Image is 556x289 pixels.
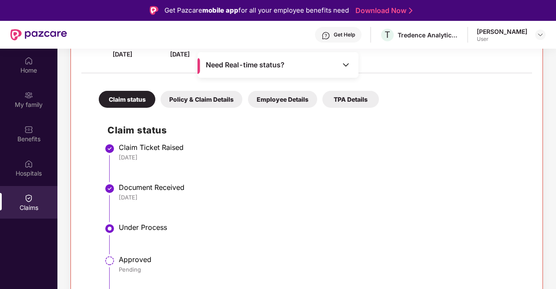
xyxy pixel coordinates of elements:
[24,194,33,203] img: svg+xml;base64,PHN2ZyBpZD0iQ2xhaW0iIHhtbG5zPSJodHRwOi8vd3d3LnczLm9yZy8yMDAwL3N2ZyIgd2lkdGg9IjIwIi...
[104,256,115,266] img: svg+xml;base64,PHN2ZyBpZD0iU3RlcC1QZW5kaW5nLTMyeDMyIiB4bWxucz0iaHR0cDovL3d3dy53My5vcmcvMjAwMC9zdm...
[119,153,523,161] div: [DATE]
[170,50,190,58] span: [DATE]
[119,255,523,264] div: Approved
[119,143,523,152] div: Claim Ticket Raised
[409,6,412,15] img: Stroke
[334,31,355,38] div: Get Help
[202,6,238,14] strong: mobile app
[119,183,523,192] div: Document Received
[342,60,350,69] img: Toggle Icon
[322,31,330,40] img: svg+xml;base64,PHN2ZyBpZD0iSGVscC0zMngzMiIgeG1sbnM9Imh0dHA6Ly93d3cudzMub3JnLzIwMDAvc3ZnIiB3aWR0aD...
[104,183,115,194] img: svg+xml;base64,PHN2ZyBpZD0iU3RlcC1Eb25lLTMyeDMyIiB4bWxucz0iaHR0cDovL3d3dy53My5vcmcvMjAwMC9zdmciIH...
[24,56,33,65] img: svg+xml;base64,PHN2ZyBpZD0iSG9tZSIgeG1sbnM9Imh0dHA6Ly93d3cudzMub3JnLzIwMDAvc3ZnIiB3aWR0aD0iMjAiIG...
[104,143,115,154] img: svg+xml;base64,PHN2ZyBpZD0iU3RlcC1Eb25lLTMyeDMyIiB4bWxucz0iaHR0cDovL3d3dy53My5vcmcvMjAwMC9zdmciIH...
[24,125,33,134] img: svg+xml;base64,PHN2ZyBpZD0iQmVuZWZpdHMiIHhtbG5zPSJodHRwOi8vd3d3LnczLm9yZy8yMDAwL3N2ZyIgd2lkdGg9Ij...
[161,91,242,108] div: Policy & Claim Details
[206,60,285,70] span: Need Real-time status?
[385,30,390,40] span: T
[164,5,349,16] div: Get Pazcare for all your employee benefits need
[355,6,410,15] a: Download Now
[119,266,523,273] div: Pending
[107,123,523,137] h2: Claim status
[24,159,33,168] img: svg+xml;base64,PHN2ZyBpZD0iSG9zcGl0YWxzIiB4bWxucz0iaHR0cDovL3d3dy53My5vcmcvMjAwMC9zdmciIHdpZHRoPS...
[24,91,33,100] img: svg+xml;base64,PHN2ZyB3aWR0aD0iMjAiIGhlaWdodD0iMjAiIHZpZXdCb3g9IjAgMCAyMCAyMCIgZmlsbD0ibm9uZSIgeG...
[119,193,523,201] div: [DATE]
[150,6,158,15] img: Logo
[398,31,459,39] div: Tredence Analytics Solutions Private Limited
[477,27,527,36] div: [PERSON_NAME]
[10,29,67,40] img: New Pazcare Logo
[119,223,523,232] div: Under Process
[477,36,527,43] div: User
[537,31,544,38] img: svg+xml;base64,PHN2ZyBpZD0iRHJvcGRvd24tMzJ4MzIiIHhtbG5zPSJodHRwOi8vd3d3LnczLm9yZy8yMDAwL3N2ZyIgd2...
[104,223,115,234] img: svg+xml;base64,PHN2ZyBpZD0iU3RlcC1BY3RpdmUtMzJ4MzIiIHhtbG5zPSJodHRwOi8vd3d3LnczLm9yZy8yMDAwL3N2Zy...
[322,91,379,108] div: TPA Details
[99,91,155,108] div: Claim status
[113,50,132,58] span: [DATE]
[248,91,317,108] div: Employee Details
